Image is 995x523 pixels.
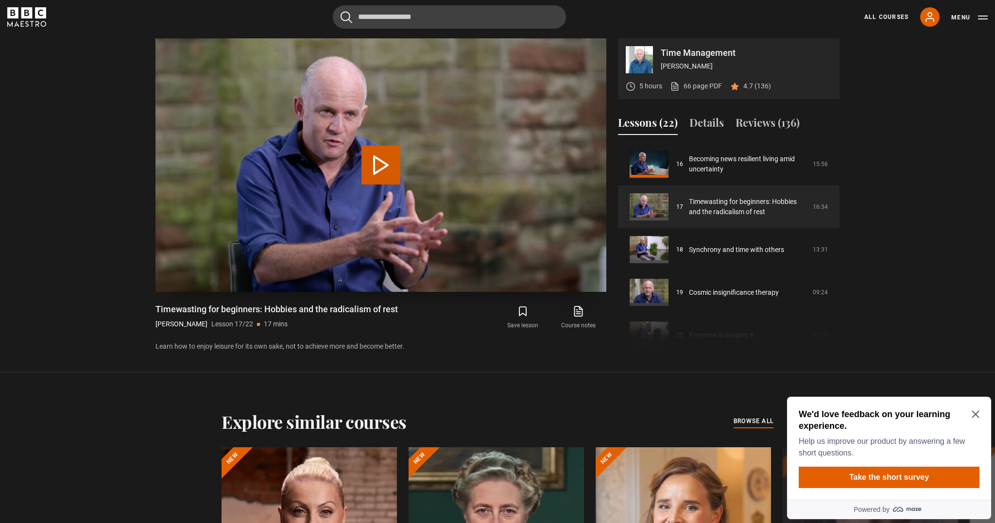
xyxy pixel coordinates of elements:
[155,38,606,292] video-js: Video Player
[618,115,678,135] button: Lessons (22)
[16,74,196,95] button: Take the short survey
[155,341,606,352] p: Learn how to enjoy leisure for its own sake, not to achieve more and become better.
[689,287,779,298] a: Cosmic insignificance therapy
[333,5,566,29] input: Search
[689,154,807,174] a: Becoming news resilient living amid uncertainty
[341,11,352,23] button: Submit the search query
[951,13,988,22] button: Toggle navigation
[211,319,253,329] p: Lesson 17/22
[734,416,773,426] span: browse all
[155,304,398,315] h1: Timewasting for beginners: Hobbies and the radicalism of rest
[189,17,196,25] button: Close Maze Prompt
[864,13,909,21] a: All Courses
[639,81,662,91] p: 5 hours
[16,43,192,66] p: Help us improve our product by answering a few short questions.
[736,115,800,135] button: Reviews (136)
[689,197,807,217] a: Timewasting for beginners: Hobbies and the radicalism of rest
[689,245,784,255] a: Synchrony and time with others
[264,319,288,329] p: 17 mins
[743,81,771,91] p: 4.7 (136)
[7,7,46,27] svg: BBC Maestro
[4,4,208,126] div: Optional study invitation
[689,115,724,135] button: Details
[661,49,832,57] p: Time Management
[4,107,208,126] a: Powered by maze
[222,411,407,432] h2: Explore similar courses
[16,16,192,39] h2: We'd love feedback on your learning experience.
[551,304,606,332] a: Course notes
[155,319,207,329] p: [PERSON_NAME]
[495,304,550,332] button: Save lesson
[670,81,722,91] a: 66 page PDF
[734,416,773,427] a: browse all
[361,146,400,185] button: Play Lesson Timewasting for beginners: Hobbies and the radicalism of rest
[661,61,832,71] p: [PERSON_NAME]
